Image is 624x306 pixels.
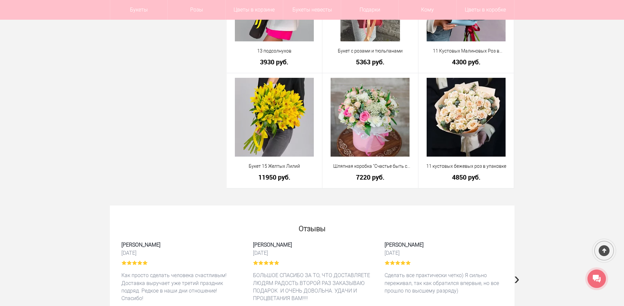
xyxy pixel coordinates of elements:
[121,250,240,256] time: [DATE]
[385,272,503,295] p: Сделать все практически четко) Я сильно переживал, так как обратился впервые, но все прошло по вы...
[231,48,318,55] a: 13 подсолнухов
[327,163,414,170] a: Шляпная коробка "Счастье быть с тобой"
[253,241,371,249] span: [PERSON_NAME]
[231,163,318,170] a: Букет 15 Желтых Лилий
[327,174,414,181] a: 7220 руб.
[423,58,510,65] a: 4300 руб.
[115,222,510,233] h2: Отзывы
[231,174,318,181] a: 11950 руб.
[121,272,240,302] p: Как просто сделать человека счастливым! Доставка выручает уже третий праздник подряд. Редкое в на...
[327,48,414,55] a: Букет с розами и тюльпанами
[331,78,410,157] img: Шляпная коробка "Счастье быть с тобой"
[385,241,503,249] span: [PERSON_NAME]
[327,58,414,65] a: 5363 руб.
[423,48,510,55] a: 11 Кустовых Малиновых Роз в упаковке
[253,250,371,256] time: [DATE]
[385,250,503,256] time: [DATE]
[423,163,510,170] a: 11 кустовых бежевых роз в упаковке
[253,272,371,302] p: БОЛЬШОЕ СПАСИБО ЗА ТО, ЧТО ДОСТАВЛЯЕТЕ ЛЮДЯМ РАДОСТЬ.ВТОРОЙ РАЗ ЗАКАЗЫВАЮ ПОДАРОК И ОЧЕНЬ ДОВОЛЬН...
[514,269,520,288] span: Next
[235,78,314,157] img: Букет 15 Желтых Лилий
[231,58,318,65] a: 3930 руб.
[427,78,506,157] img: 11 кустовых бежевых роз в упаковке
[121,241,240,249] span: [PERSON_NAME]
[423,174,510,181] a: 4850 руб.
